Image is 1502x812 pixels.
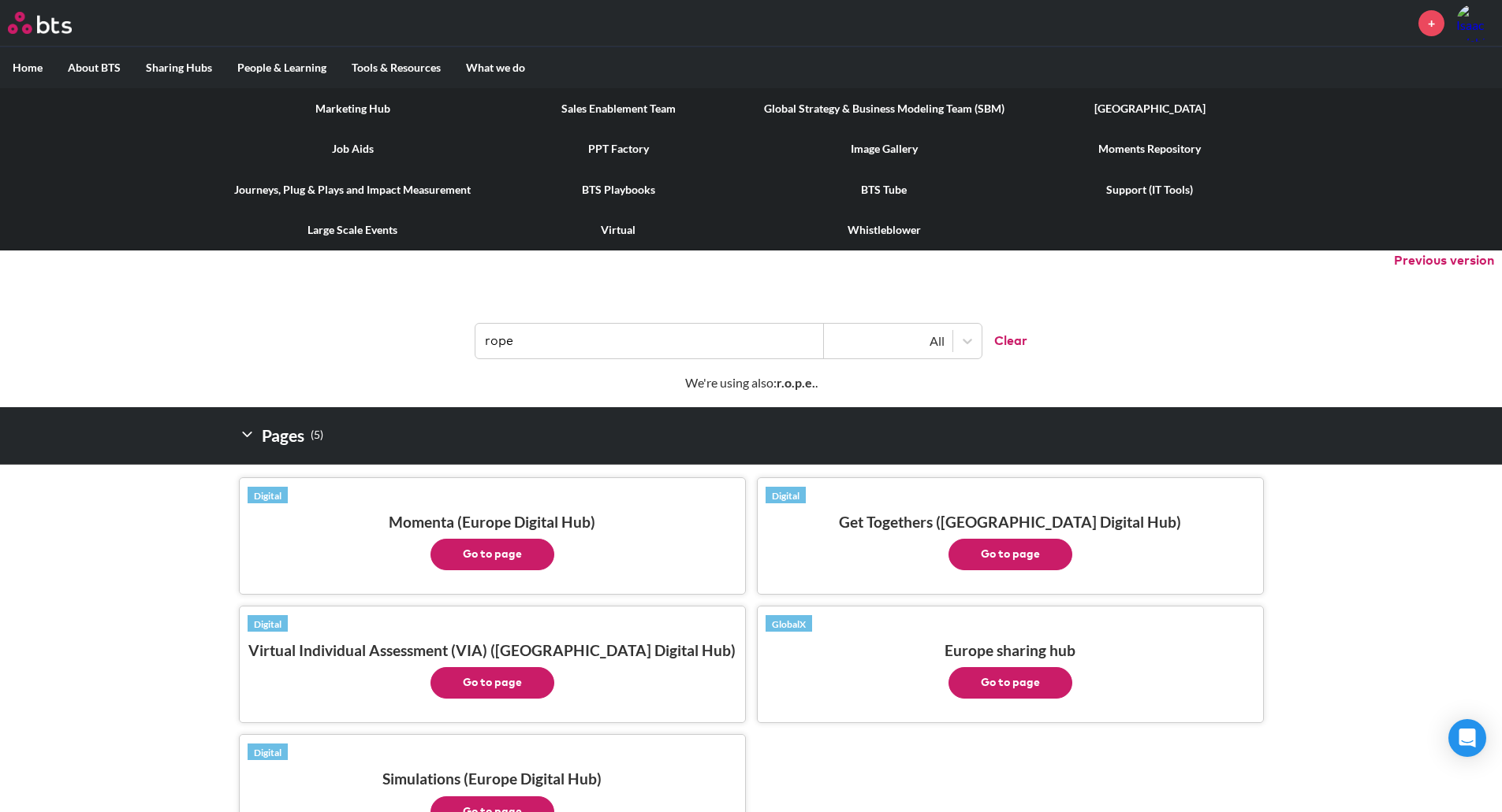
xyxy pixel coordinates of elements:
[777,375,815,390] strong: r.o.p.e.
[248,615,288,632] a: Digital
[339,47,453,88] label: Tools & Resources
[55,47,133,88] label: About BTS
[248,487,288,504] a: Digital
[453,47,538,88] label: What we do
[1456,4,1494,42] img: Isaac Webb
[766,641,1255,699] h3: Europe sharing hub
[982,324,1027,358] button: Clear
[1448,719,1486,757] div: Open Intercom Messenger
[766,615,812,632] a: GlobalX
[949,667,1072,699] button: Go to page
[248,743,288,761] a: Digital
[1394,252,1494,269] button: Previous version
[832,332,945,350] div: All
[430,667,554,699] button: Go to page
[133,47,225,88] label: Sharing Hubs
[239,420,323,451] h2: Pages
[8,12,72,34] img: BTS Logo
[949,539,1072,570] button: Go to page
[311,425,323,446] small: ( 5 )
[1456,4,1494,42] a: Profile
[248,513,737,570] h3: Momenta (Europe Digital Hub)
[225,47,339,88] label: People & Learning
[475,324,824,358] input: Find contents, pages and demos...
[430,539,554,570] button: Go to page
[766,513,1255,570] h3: Get Togethers ([GEOGRAPHIC_DATA] Digital Hub)
[766,487,806,504] a: Digital
[1418,10,1444,36] a: +
[248,641,737,699] h3: Virtual Individual Assessment (VIA) ([GEOGRAPHIC_DATA] Digital Hub)
[8,12,101,34] a: Go home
